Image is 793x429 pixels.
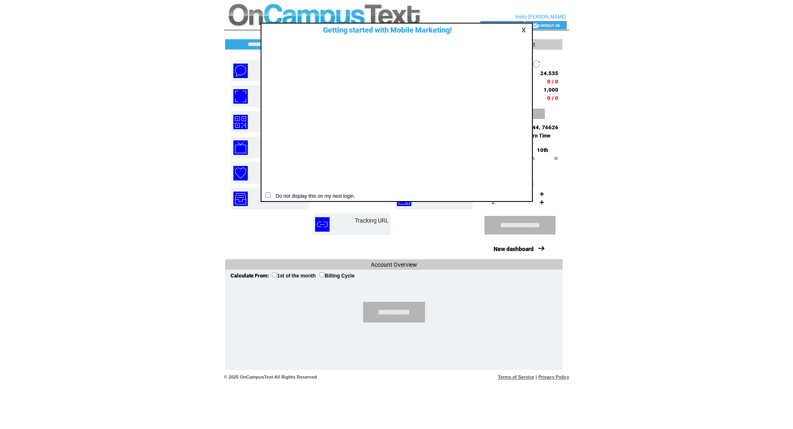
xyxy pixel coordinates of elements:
span: | [536,374,537,379]
span: 10th [537,147,548,153]
span: Calculate From: [230,273,269,279]
img: text-to-screen.png [233,140,248,155]
span: Account Overview [371,261,417,268]
label: 1st of the month [272,273,316,279]
img: text-blast.png [233,64,248,78]
a: Terms of Service [498,374,534,379]
span: 24,535 [540,70,558,76]
label: Billing Cycle [319,273,354,279]
a: contact us [538,22,560,28]
a: Tracking URL [355,217,389,224]
input: Billing Cycle [319,272,325,277]
img: help.gif [552,156,558,160]
span: Hello [PERSON_NAME] [515,14,566,20]
span: 1,000 [544,87,558,93]
span: Do not display this on my next login. [272,193,355,199]
img: account_icon.gif [493,22,499,29]
span: © 2025 OnCampusText All Rights Reserved [224,374,317,379]
input: 1st of the month [272,272,277,277]
span: 0 / 0 [547,78,558,85]
a: Privacy Policy [538,374,569,379]
span: 71444, 76626 [522,124,558,130]
span: 2. [491,199,496,205]
span: Eastern Time [520,133,551,139]
img: inbox.png [233,192,248,206]
span: 0 / 0 [547,95,558,101]
img: tracking-url.png [315,217,330,232]
img: qr-codes.png [233,115,248,129]
img: mobile-coupons.png [233,89,248,104]
img: birthday-wishes.png [233,166,248,180]
img: contact_us_icon.gif [532,22,538,29]
span: Getting started with Mobile Marketing! [315,26,452,34]
a: New dashboard [494,246,534,252]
